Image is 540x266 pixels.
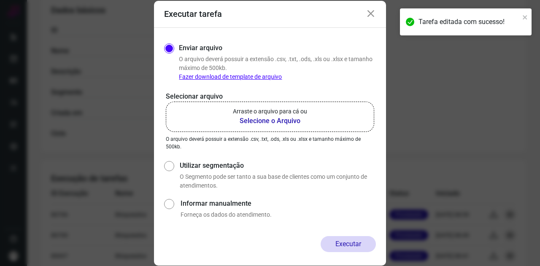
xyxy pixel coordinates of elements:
[164,9,222,19] h3: Executar tarefa
[180,161,376,171] label: Utilizar segmentação
[166,135,374,150] p: O arquivo deverá possuir a extensão .csv, .txt, .ods, .xls ou .xlsx e tamanho máximo de 500kb.
[233,107,307,116] p: Arraste o arquivo para cá ou
[181,199,376,209] label: Informar manualmente
[233,116,307,126] b: Selecione o Arquivo
[179,55,376,81] p: O arquivo deverá possuir a extensão .csv, .txt, .ods, .xls ou .xlsx e tamanho máximo de 500kb.
[180,172,376,190] p: O Segmento pode ser tanto a sua base de clientes como um conjunto de atendimentos.
[181,210,376,219] p: Forneça os dados do atendimento.
[179,43,222,53] label: Enviar arquivo
[166,91,374,102] p: Selecionar arquivo
[179,73,282,80] a: Fazer download de template de arquivo
[522,12,528,22] button: close
[418,17,520,27] div: Tarefa editada com sucesso!
[321,236,376,252] button: Executar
